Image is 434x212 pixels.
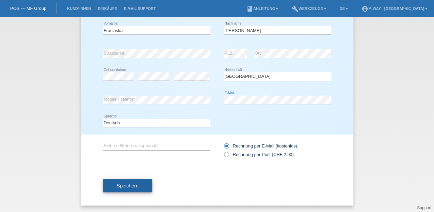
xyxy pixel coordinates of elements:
[288,6,329,11] a: buildWerkzeuge ▾
[224,143,228,152] input: Rechnung per E-Mail (kostenlos)
[336,6,351,11] a: DE ▾
[64,6,94,11] a: Kund*innen
[224,152,228,160] input: Rechnung per Post (CHF 2.90)
[120,6,159,11] a: E-Mail Support
[10,6,46,11] a: POS — MF Group
[224,152,294,157] label: Rechnung per Post (CHF 2.90)
[417,206,431,210] a: Support
[243,6,282,11] a: bookAnleitung ▾
[103,179,152,192] button: Speichern
[246,5,253,12] i: book
[358,6,431,11] a: account_circlem-way - [GEOGRAPHIC_DATA] ▾
[224,143,297,149] label: Rechnung per E-Mail (kostenlos)
[361,5,368,12] i: account_circle
[94,6,120,11] a: Einkäufe
[117,183,139,188] span: Speichern
[292,5,299,12] i: build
